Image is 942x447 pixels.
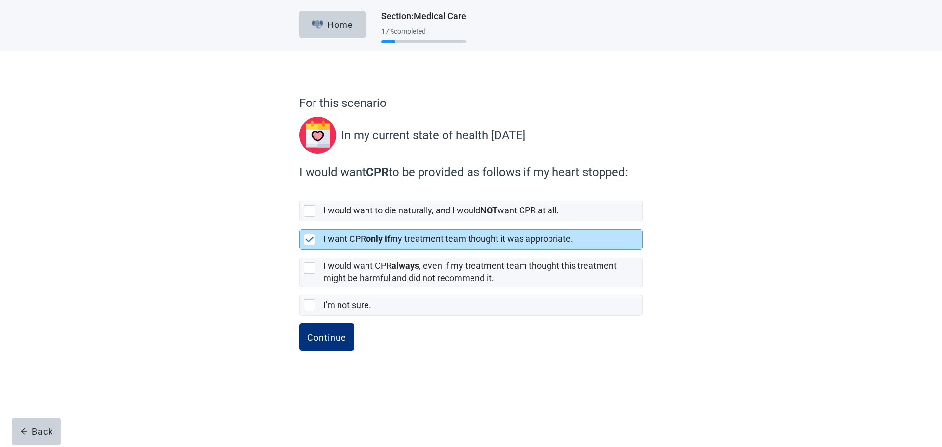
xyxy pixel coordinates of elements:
[307,332,346,342] div: Continue
[381,9,466,23] h1: Section : Medical Care
[312,20,324,29] img: Elephant
[299,94,643,112] label: For this scenario
[323,234,573,244] label: I want CPR my treatment team thought it was appropriate.
[323,261,617,283] label: I would want CPR , even if my treatment team thought this treatment might be harmful and did not ...
[299,323,354,351] button: Continue
[392,261,419,271] strong: always
[323,300,371,310] label: I'm not sure.
[480,205,497,215] strong: NOT
[366,165,389,179] strong: CPR
[299,11,366,38] button: ElephantHome
[20,427,28,435] span: arrow-left
[366,234,390,244] strong: only if
[381,27,466,35] div: 17 % completed
[323,205,559,215] label: I would want to die naturally, and I would want CPR at all.
[12,418,61,445] button: arrow-leftBack
[299,163,638,181] label: I would want to be provided as follows if my heart stopped:
[305,237,314,242] img: Check
[312,20,354,29] div: Home
[341,127,525,144] label: In my current state of health [DATE]
[20,426,53,436] div: Back
[299,117,341,154] img: svg%3e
